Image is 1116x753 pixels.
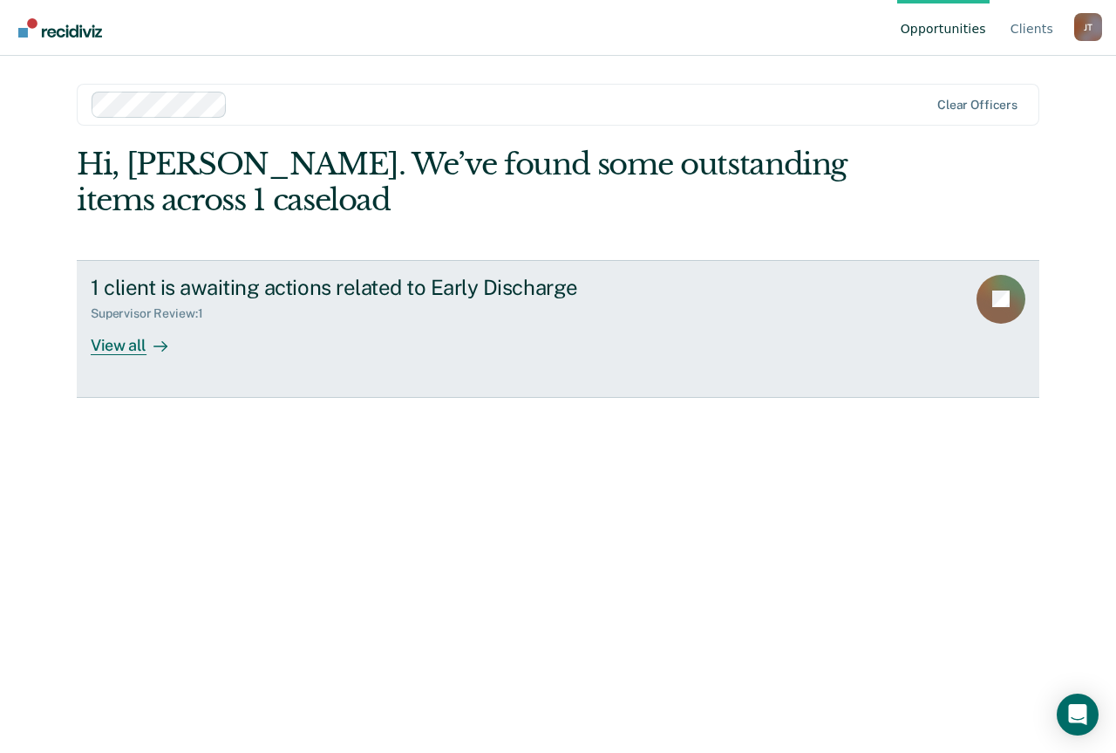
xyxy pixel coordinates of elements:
button: Profile dropdown button [1074,13,1102,41]
a: 1 client is awaiting actions related to Early DischargeSupervisor Review:1View all [77,260,1039,398]
div: J T [1074,13,1102,41]
div: Supervisor Review : 1 [91,306,216,321]
div: View all [91,321,188,355]
div: Open Intercom Messenger [1057,694,1099,736]
div: Clear officers [937,98,1017,113]
img: Recidiviz [18,18,102,38]
div: 1 client is awaiting actions related to Early Discharge [91,275,703,300]
div: Hi, [PERSON_NAME]. We’ve found some outstanding items across 1 caseload [77,147,847,218]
